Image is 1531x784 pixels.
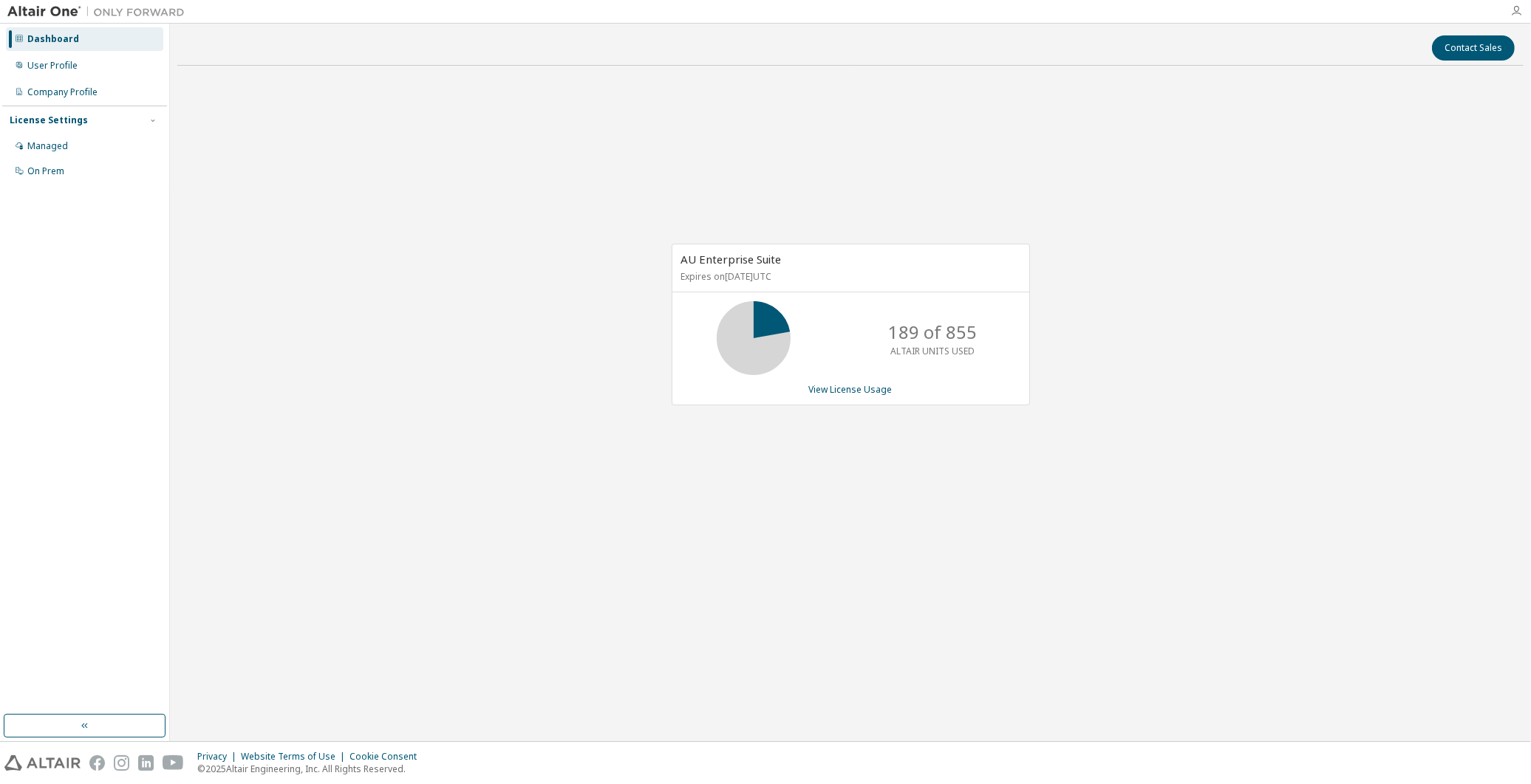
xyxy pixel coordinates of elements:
[888,320,977,345] p: 189 of 855
[681,252,782,267] span: AU Enterprise Suite
[89,755,105,771] img: facebook.svg
[27,165,64,177] div: On Prem
[27,60,78,72] div: User Profile
[163,755,184,771] img: youtube.svg
[27,140,68,152] div: Managed
[4,755,81,771] img: altair_logo.svg
[197,751,241,763] div: Privacy
[349,751,426,763] div: Cookie Consent
[27,86,98,98] div: Company Profile
[197,763,426,775] p: © 2025 Altair Engineering, Inc. All Rights Reserved.
[890,345,975,357] p: ALTAIR UNITS USED
[10,114,88,126] div: License Settings
[241,751,349,763] div: Website Terms of Use
[809,383,893,396] a: View License Usage
[1432,35,1515,61] button: Contact Sales
[114,755,129,771] img: instagram.svg
[681,270,1017,283] p: Expires on [DATE] UTC
[27,33,79,45] div: Dashboard
[7,4,192,19] img: Altair One
[138,755,154,771] img: linkedin.svg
